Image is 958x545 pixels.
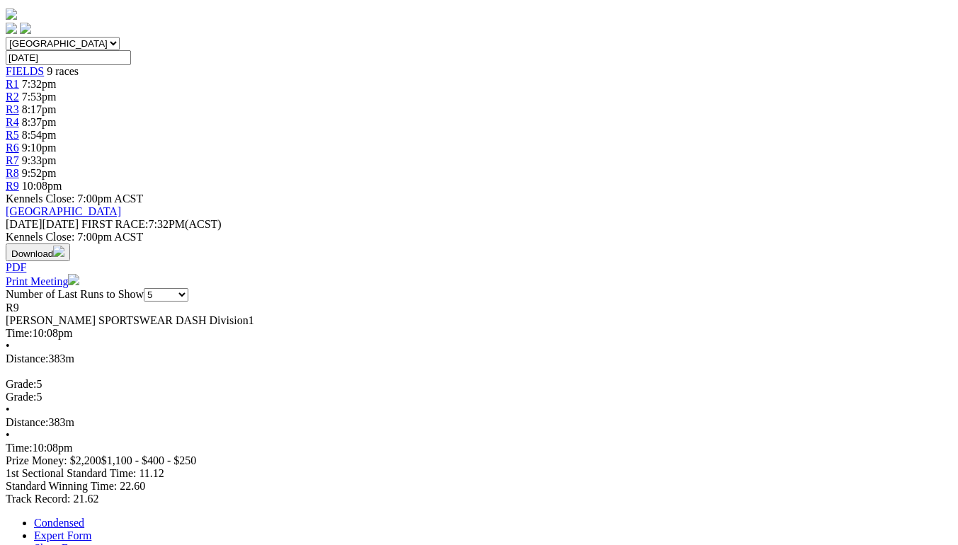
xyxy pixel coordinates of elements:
div: 5 [6,391,952,403]
a: R3 [6,103,19,115]
img: facebook.svg [6,23,17,34]
input: Select date [6,50,131,65]
img: download.svg [53,246,64,257]
span: 9:33pm [22,154,57,166]
button: Download [6,243,70,261]
span: 9 races [47,65,79,77]
span: 21.62 [73,493,98,505]
span: 7:32pm [22,78,57,90]
a: PDF [6,261,26,273]
span: Grade: [6,391,37,403]
span: Distance: [6,416,48,428]
div: 10:08pm [6,442,952,454]
div: 10:08pm [6,327,952,340]
span: 1st Sectional Standard Time: [6,467,136,479]
span: $1,100 - $400 - $250 [101,454,197,466]
img: logo-grsa-white.png [6,8,17,20]
a: [GEOGRAPHIC_DATA] [6,205,121,217]
span: 9:52pm [22,167,57,179]
a: Condensed [34,517,84,529]
div: Prize Money: $2,200 [6,454,952,467]
img: printer.svg [68,274,79,285]
span: Kennels Close: 7:00pm ACST [6,193,143,205]
span: • [6,403,10,415]
a: R2 [6,91,19,103]
a: R4 [6,116,19,128]
span: 22.60 [120,480,145,492]
span: Distance: [6,352,48,365]
span: • [6,340,10,352]
span: Time: [6,442,33,454]
div: Download [6,261,952,274]
span: Track Record: [6,493,70,505]
span: R9 [6,302,19,314]
a: R5 [6,129,19,141]
span: 10:08pm [22,180,62,192]
div: 5 [6,378,952,391]
a: R1 [6,78,19,90]
div: 383m [6,352,952,365]
span: Time: [6,327,33,339]
span: Grade: [6,378,37,390]
span: 7:32PM(ACST) [81,218,222,230]
span: 8:54pm [22,129,57,141]
a: Expert Form [34,529,91,541]
div: Number of Last Runs to Show [6,288,952,302]
img: twitter.svg [20,23,31,34]
div: 383m [6,416,952,429]
div: [PERSON_NAME] SPORTSWEAR DASH Division1 [6,314,952,327]
a: FIELDS [6,65,44,77]
a: R9 [6,180,19,192]
span: 9:10pm [22,142,57,154]
span: • [6,429,10,441]
div: Kennels Close: 7:00pm ACST [6,231,952,243]
span: FIRST RACE: [81,218,148,230]
span: 8:17pm [22,103,57,115]
a: Print Meeting [6,275,79,287]
span: 7:53pm [22,91,57,103]
span: [DATE] [6,218,79,230]
a: R7 [6,154,19,166]
a: R8 [6,167,19,179]
span: [DATE] [6,218,42,230]
span: 11.12 [139,467,164,479]
a: R6 [6,142,19,154]
span: 8:37pm [22,116,57,128]
span: Standard Winning Time: [6,480,117,492]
